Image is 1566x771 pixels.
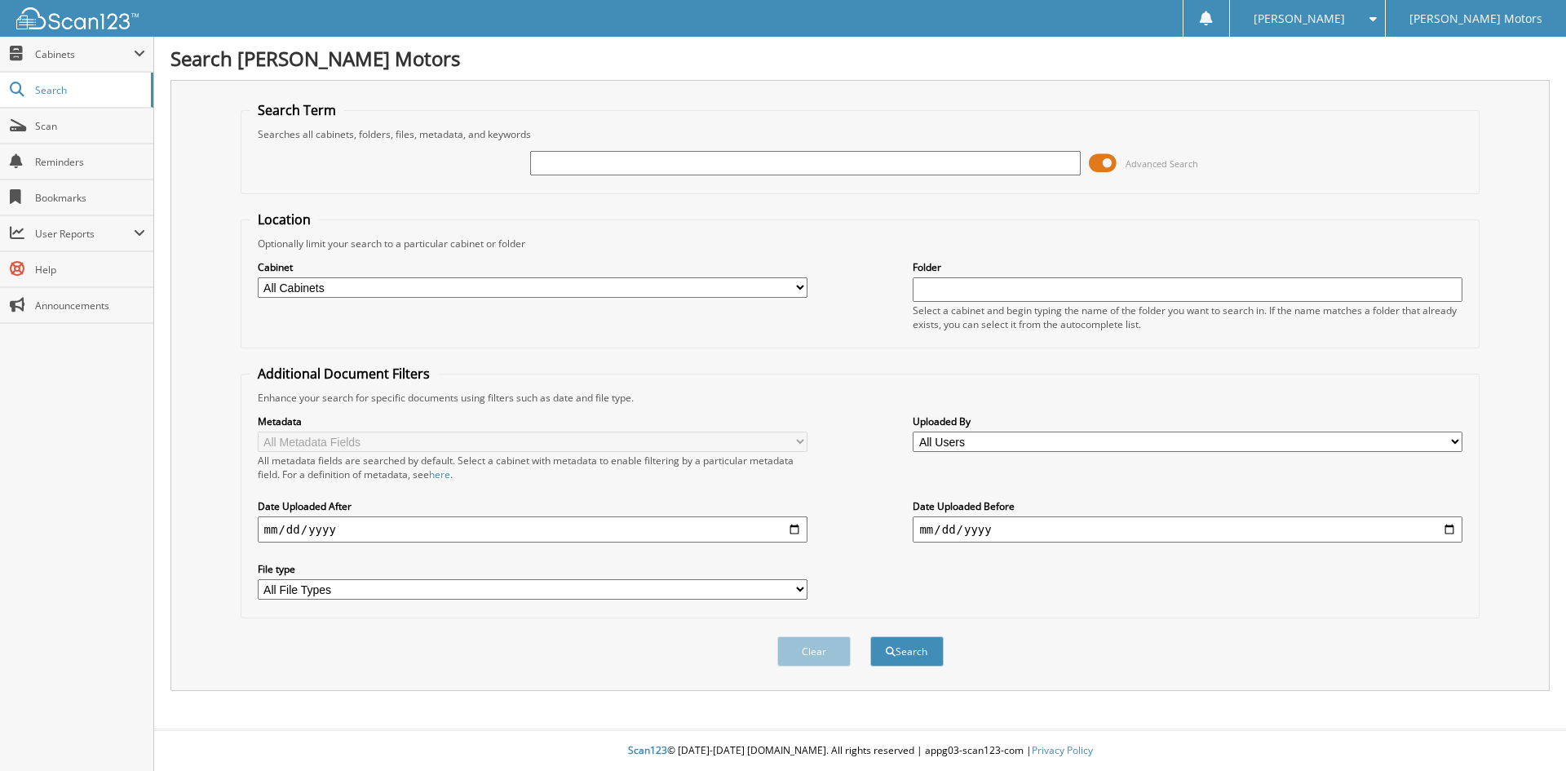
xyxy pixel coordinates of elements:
[913,499,1462,513] label: Date Uploaded Before
[35,47,134,61] span: Cabinets
[258,454,807,481] div: All metadata fields are searched by default. Select a cabinet with metadata to enable filtering b...
[628,743,667,757] span: Scan123
[250,101,344,119] legend: Search Term
[35,191,145,205] span: Bookmarks
[154,731,1566,771] div: © [DATE]-[DATE] [DOMAIN_NAME]. All rights reserved | appg03-scan123-com |
[258,414,807,428] label: Metadata
[250,391,1471,405] div: Enhance your search for specific documents using filters such as date and file type.
[258,260,807,274] label: Cabinet
[1409,14,1542,24] span: [PERSON_NAME] Motors
[1484,693,1566,771] iframe: Chat Widget
[35,263,145,277] span: Help
[429,467,450,481] a: here
[170,45,1550,72] h1: Search [PERSON_NAME] Motors
[250,127,1471,141] div: Searches all cabinets, folders, files, metadata, and keywords
[1126,157,1198,170] span: Advanced Search
[1032,743,1093,757] a: Privacy Policy
[913,304,1462,331] div: Select a cabinet and begin typing the name of the folder you want to search in. If the name match...
[913,414,1462,428] label: Uploaded By
[35,155,145,169] span: Reminders
[16,7,139,29] img: scan123-logo-white.svg
[913,260,1462,274] label: Folder
[258,499,807,513] label: Date Uploaded After
[35,119,145,133] span: Scan
[35,299,145,312] span: Announcements
[250,365,438,383] legend: Additional Document Filters
[258,516,807,543] input: start
[258,562,807,576] label: File type
[35,83,143,97] span: Search
[250,237,1471,250] div: Optionally limit your search to a particular cabinet or folder
[870,636,944,667] button: Search
[777,636,851,667] button: Clear
[35,227,134,241] span: User Reports
[1254,14,1345,24] span: [PERSON_NAME]
[250,210,319,228] legend: Location
[913,516,1462,543] input: end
